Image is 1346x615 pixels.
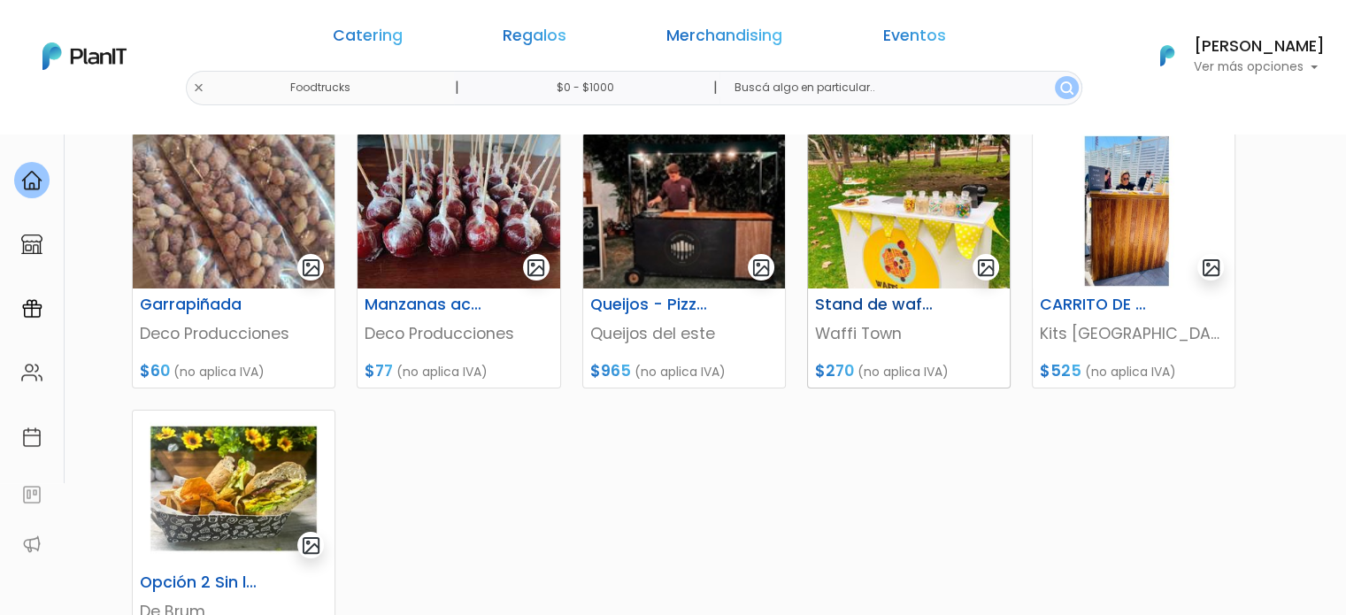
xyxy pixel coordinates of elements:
[301,258,321,278] img: gallery-light
[526,258,546,278] img: gallery-light
[333,28,403,50] a: Catering
[132,132,335,388] a: gallery-light Garrapiñada Deco Producciones $60 (no aplica IVA)
[21,170,42,191] img: home-e721727adea9d79c4d83392d1f703f7f8bce08238fde08b1acbfd93340b81755.svg
[1085,363,1176,381] span: (no aplica IVA)
[140,360,170,381] span: $60
[804,296,944,314] h6: Stand de waffles
[133,133,335,288] img: thumb_WhatsApp_Image_2023-06-23_at_10.29.24__2_.jpeg
[193,82,204,94] img: close-6986928ebcb1d6c9903e3b54e860dbc4d054630f23adef3a32610726dff6a82b.svg
[582,132,786,388] a: gallery-light Queijos - Pizza - Empanadas Queijos del este $965 (no aplica IVA)
[140,322,327,345] p: Deco Producciones
[808,133,1010,288] img: thumb_WhatsApp_Image_2023-08-23_at_15.59.01__1_.jpeg
[21,427,42,448] img: calendar-87d922413cdce8b2cf7b7f5f62616a5cf9e4887200fb71536465627b3292af00.svg
[1194,61,1325,73] p: Ver más opciones
[751,258,772,278] img: gallery-light
[580,296,719,314] h6: Queijos - Pizza - Empanadas
[590,360,631,381] span: $965
[365,360,393,381] span: $77
[1148,36,1187,75] img: PlanIt Logo
[357,132,560,388] a: gallery-light Manzanas acarameladas Deco Producciones $77 (no aplica IVA)
[129,296,269,314] h6: Garrapiñada
[1029,296,1169,314] h6: CARRITO DE CREPS SUIZO
[882,28,945,50] a: Eventos
[21,234,42,255] img: marketplace-4ceaa7011d94191e9ded77b95e3339b90024bf715f7c57f8cf31f2d8c509eaba.svg
[21,484,42,505] img: feedback-78b5a0c8f98aac82b08bfc38622c3050aee476f2c9584af64705fc4e61158814.svg
[301,535,321,556] img: gallery-light
[583,133,785,288] img: thumb_646A26EC-F46C-4AAD-8C10-8B91FE9B7F6C.jpeg
[21,362,42,383] img: people-662611757002400ad9ed0e3c099ab2801c6687ba6c219adb57efc949bc21e19d.svg
[358,133,559,288] img: thumb_WhatsApp_Image_2023-06-23_at_10.35.06__2_.jpeg
[173,363,265,381] span: (no aplica IVA)
[21,534,42,555] img: partners-52edf745621dab592f3b2c58e3bca9d71375a7ef29c3b500c9f145b62cc070d4.svg
[815,360,854,381] span: $270
[129,573,269,592] h6: Opción 2 Sin la presencia del Foodtruck
[635,363,726,381] span: (no aplica IVA)
[976,258,996,278] img: gallery-light
[365,322,552,345] p: Deco Producciones
[42,42,127,70] img: PlanIt Logo
[1032,132,1235,388] a: gallery-light CARRITO DE CREPS SUIZO Kits [GEOGRAPHIC_DATA] $525 (no aplica IVA)
[396,363,488,381] span: (no aplica IVA)
[354,296,494,314] h6: Manzanas acarameladas
[719,71,1081,105] input: Buscá algo en particular..
[1033,133,1234,288] img: thumb_image__copia___copia_-Photoroom__58_.jpg
[503,28,566,50] a: Regalos
[1040,360,1081,381] span: $525
[1194,39,1325,55] h6: [PERSON_NAME]
[91,17,255,51] div: ¿Necesitás ayuda?
[454,77,458,98] p: |
[1201,258,1221,278] img: gallery-light
[133,411,335,566] img: thumb_image__copia___copia___copia___copia___copia___copia___copia___copia___copia___copia___copi...
[1040,322,1227,345] p: Kits [GEOGRAPHIC_DATA]
[712,77,717,98] p: |
[590,322,778,345] p: Queijos del este
[858,363,949,381] span: (no aplica IVA)
[21,298,42,319] img: campaigns-02234683943229c281be62815700db0a1741e53638e28bf9629b52c665b00959.svg
[815,322,1003,345] p: Waffi Town
[1060,81,1073,95] img: search_button-432b6d5273f82d61273b3651a40e1bd1b912527efae98b1b7a1b2c0702e16a8d.svg
[807,132,1011,388] a: gallery-light Stand de waffles Waffi Town $270 (no aplica IVA)
[1137,33,1325,79] button: PlanIt Logo [PERSON_NAME] Ver más opciones
[666,28,782,50] a: Merchandising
